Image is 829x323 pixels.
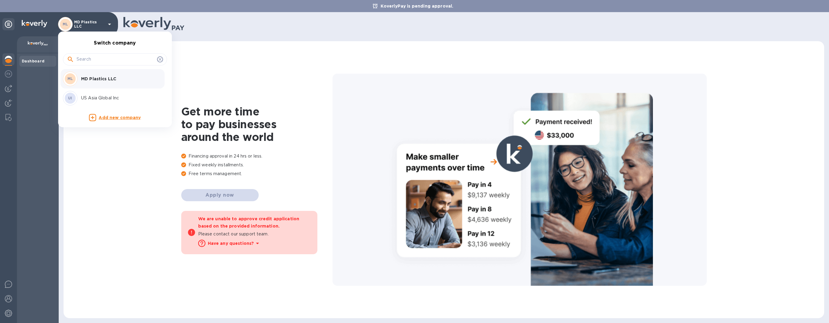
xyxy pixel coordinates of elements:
[77,55,155,64] input: Search
[99,115,141,121] p: Add new company
[67,76,73,81] b: ML
[81,95,157,101] p: US Asia Global Inc
[81,76,157,82] p: MD Plastics LLC
[68,96,72,100] b: UI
